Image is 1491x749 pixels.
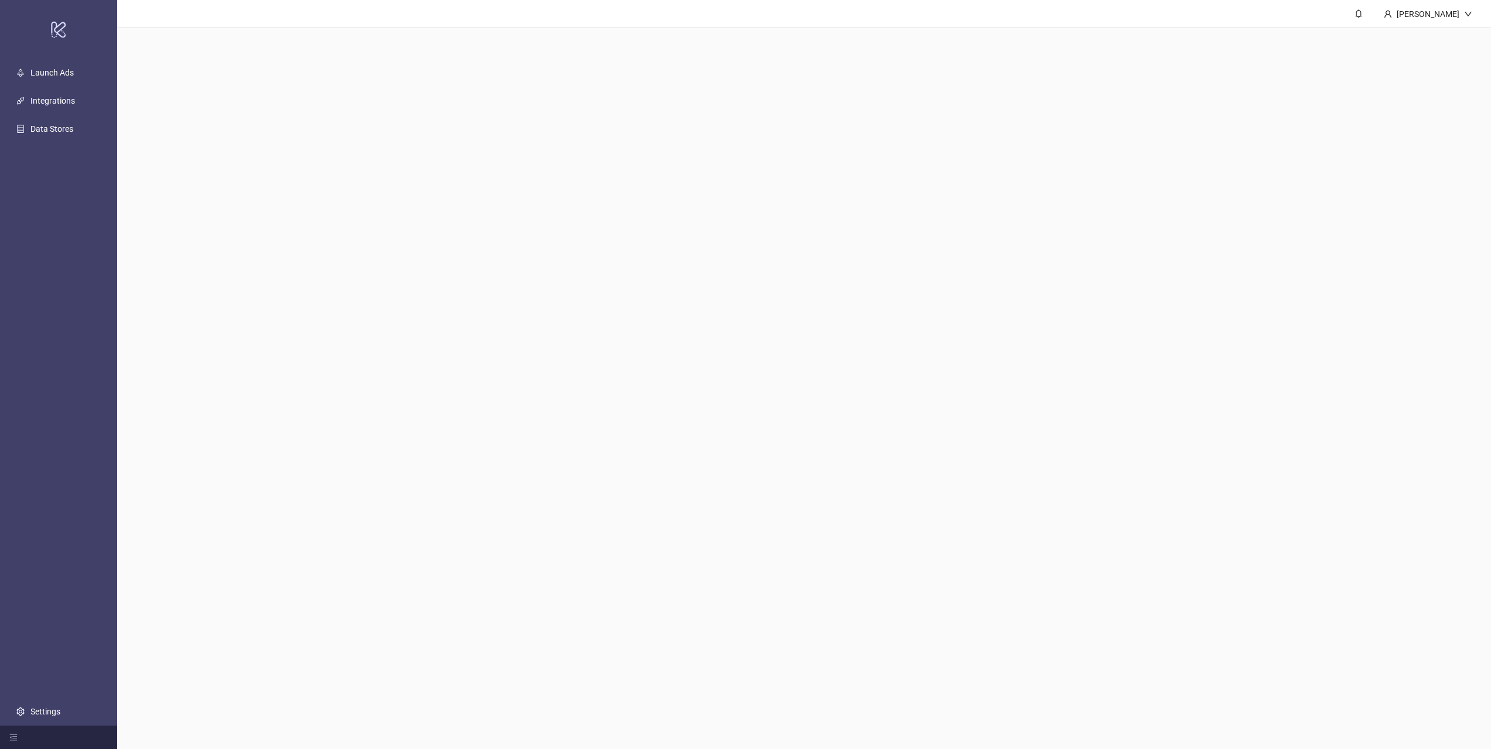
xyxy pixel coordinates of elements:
[30,124,73,134] a: Data Stores
[30,707,60,716] a: Settings
[30,96,75,105] a: Integrations
[30,68,74,77] a: Launch Ads
[9,733,18,741] span: menu-fold
[1464,10,1472,18] span: down
[1392,8,1464,20] div: [PERSON_NAME]
[1384,10,1392,18] span: user
[1354,9,1363,18] span: bell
